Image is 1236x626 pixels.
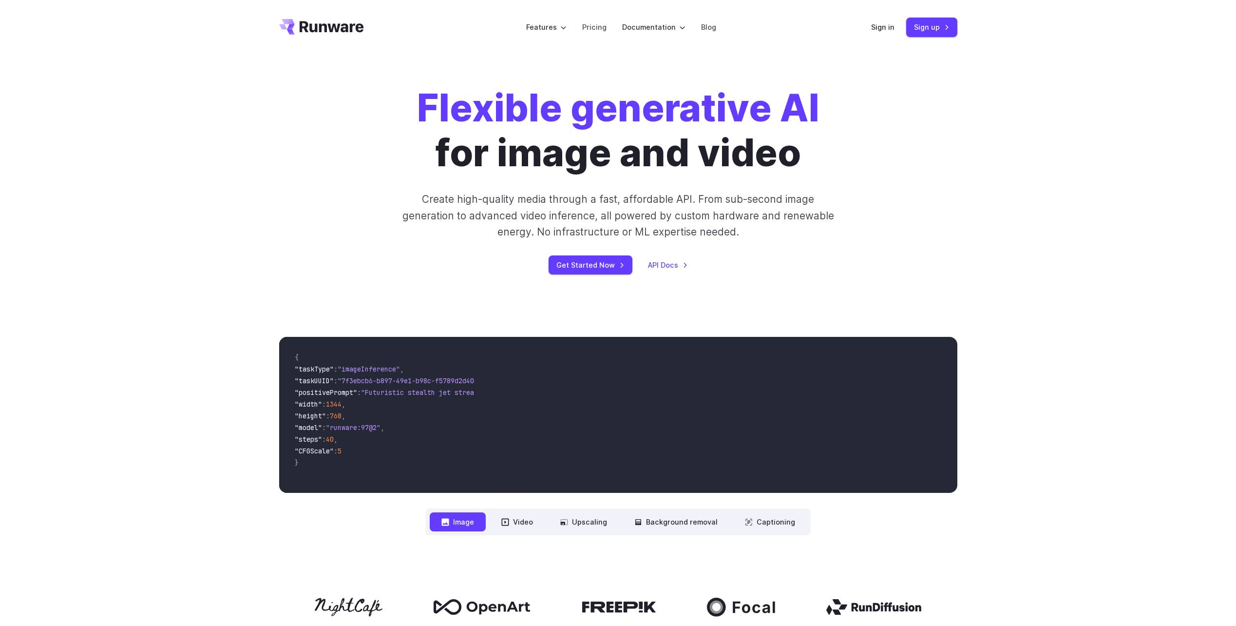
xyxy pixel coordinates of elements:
[322,423,326,432] span: :
[330,411,342,420] span: 768
[295,458,299,467] span: }
[295,411,326,420] span: "height"
[338,365,400,373] span: "imageInference"
[295,447,334,455] span: "CFGScale"
[326,423,380,432] span: "runware:97@2"
[338,447,342,455] span: 5
[871,21,894,33] a: Sign in
[295,353,299,362] span: {
[322,435,326,444] span: :
[526,21,567,33] label: Features
[279,19,364,35] a: Go to /
[338,376,486,385] span: "7f3ebcb6-b897-49e1-b98c-f5789d2d40d7"
[701,21,716,33] a: Blog
[334,447,338,455] span: :
[582,21,607,33] a: Pricing
[380,423,384,432] span: ,
[295,400,322,409] span: "width"
[295,423,322,432] span: "model"
[322,400,326,409] span: :
[417,85,819,131] strong: Flexible generative AI
[357,388,361,397] span: :
[334,435,338,444] span: ,
[622,21,685,33] label: Documentation
[295,435,322,444] span: "steps"
[400,365,404,373] span: ,
[326,435,334,444] span: 40
[361,388,716,397] span: "Futuristic stealth jet streaking through a neon-lit cityscape with glowing purple exhaust"
[906,18,957,37] a: Sign up
[326,400,342,409] span: 1344
[549,255,632,274] a: Get Started Now
[326,411,330,420] span: :
[623,512,729,531] button: Background removal
[417,86,819,176] h1: for image and video
[648,259,688,271] a: API Docs
[295,388,357,397] span: "positivePrompt"
[490,512,545,531] button: Video
[549,512,619,531] button: Upscaling
[295,376,334,385] span: "taskUUID"
[401,191,835,240] p: Create high-quality media through a fast, affordable API. From sub-second image generation to adv...
[430,512,486,531] button: Image
[334,365,338,373] span: :
[295,365,334,373] span: "taskType"
[342,411,345,420] span: ,
[733,512,807,531] button: Captioning
[342,400,345,409] span: ,
[334,376,338,385] span: :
